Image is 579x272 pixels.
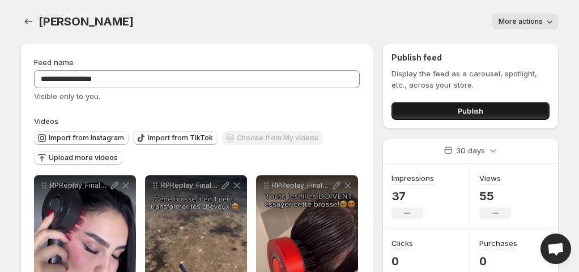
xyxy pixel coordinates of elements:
span: Videos [34,116,58,126]
p: 55 [479,189,511,203]
p: 37 [391,189,434,203]
h3: Impressions [391,172,434,184]
p: 30 days [456,145,485,156]
span: Import from TikTok [148,133,213,143]
h3: Clicks [391,238,413,249]
p: Display the feed as a carousel, spotlight, etc., across your store. [391,68,550,90]
span: Import from Instagram [49,133,124,143]
p: RPReplay_Final1755969290 [161,181,220,190]
span: More actions [499,17,543,26]
span: Visible only to you. [34,92,100,101]
button: Import from TikTok [133,131,218,145]
span: Feed name [34,58,74,67]
h2: Publish feed [391,52,550,63]
span: Publish [458,105,483,116]
span: [PERSON_NAME] [39,15,133,28]
button: Settings [20,14,36,29]
button: Publish [391,102,550,120]
h3: Views [479,172,501,184]
p: 0 [391,254,423,268]
a: Open chat [540,234,571,264]
p: 0 [479,254,517,268]
button: More actions [492,14,559,29]
p: RPReplay_Final1755969507 [272,181,331,190]
span: Upload more videos [49,153,118,162]
button: Import from Instagram [34,131,129,145]
p: RPReplay_Final1755969140 [50,181,109,190]
button: Upload more videos [34,151,122,165]
h3: Purchases [479,238,517,249]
